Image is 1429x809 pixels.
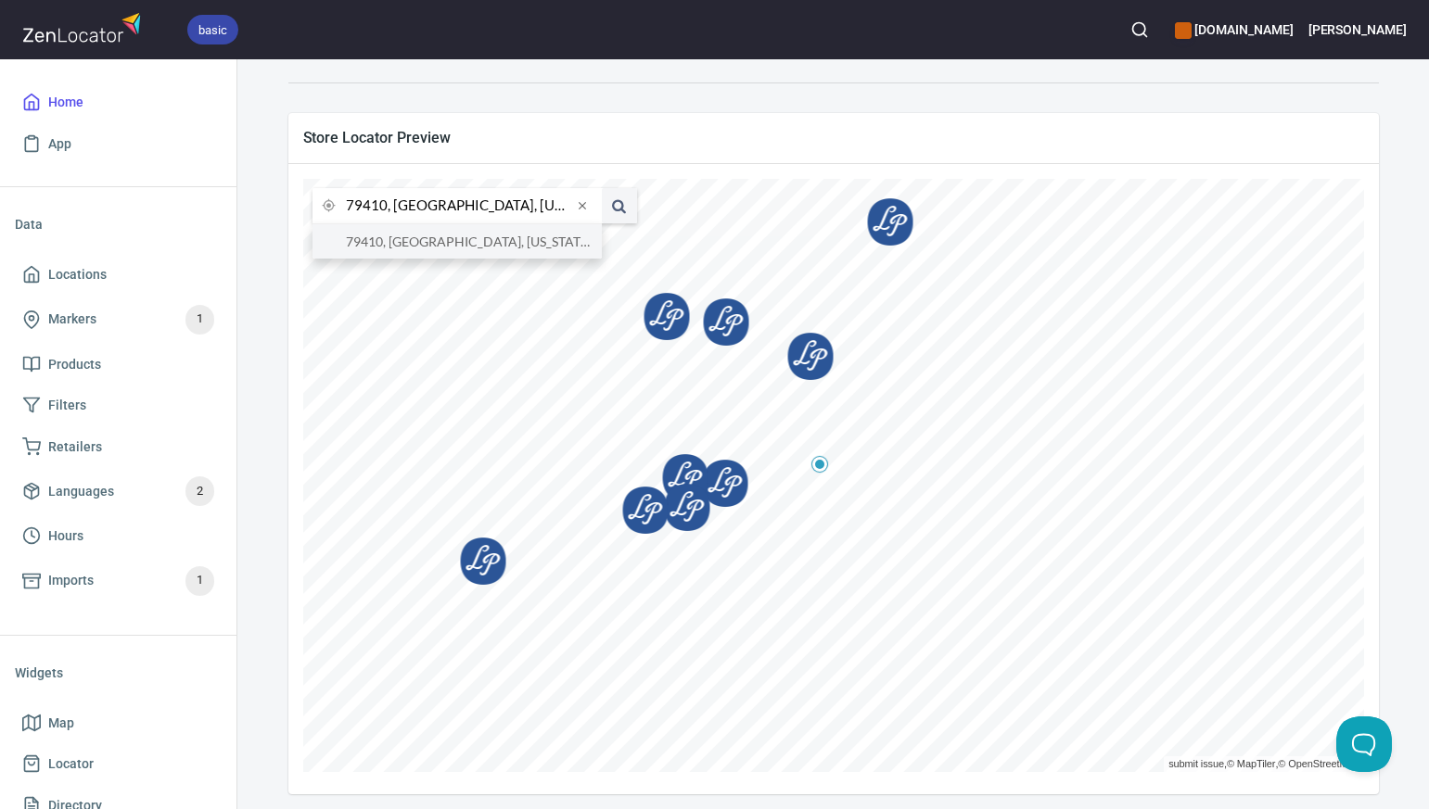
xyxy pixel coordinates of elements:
span: Products [48,353,101,376]
img: zenlocator [22,7,147,47]
a: Languages2 [15,467,222,515]
a: Locations [15,254,222,296]
iframe: Help Scout Beacon - Open [1336,716,1392,772]
a: Imports1 [15,557,222,605]
span: Map [48,712,74,735]
a: Hours [15,515,222,557]
span: 1 [185,570,214,591]
span: Hours [48,525,83,548]
li: Data [15,202,222,246]
a: Retailers [15,426,222,468]
span: Retailers [48,436,102,459]
h6: [DOMAIN_NAME] [1175,19,1293,40]
span: 2 [185,481,214,502]
button: [PERSON_NAME] [1308,9,1407,50]
span: Languages [48,480,114,503]
a: Locator [15,743,222,785]
h6: [PERSON_NAME] [1308,19,1407,40]
a: Map [15,702,222,744]
span: Filters [48,394,86,417]
span: Imports [48,569,94,592]
input: city or postal code [346,188,572,223]
span: Markers [48,308,96,331]
a: Filters [15,385,222,426]
span: Home [48,91,83,114]
a: App [15,123,222,165]
a: Markers1 [15,296,222,344]
a: Home [15,82,222,123]
li: Widgets [15,651,222,695]
button: color-CE600E [1175,22,1192,39]
li: 79410, Lubbock, Texas, United States [313,224,602,259]
canvas: Map [303,179,1364,772]
span: Store Locator Preview [303,128,1364,147]
div: basic [187,15,238,44]
span: Locator [48,752,94,776]
a: Products [15,344,222,386]
span: basic [187,20,238,40]
span: App [48,133,71,156]
span: Locations [48,263,107,286]
span: 1 [185,309,214,330]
